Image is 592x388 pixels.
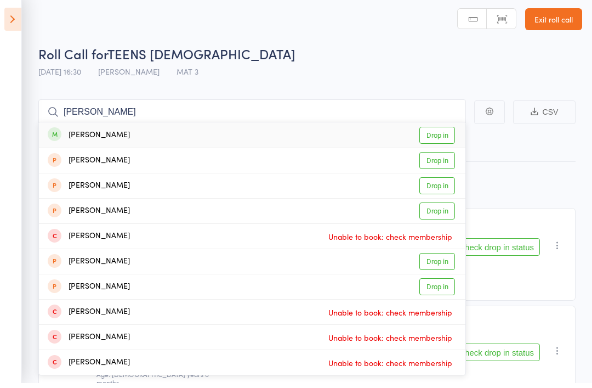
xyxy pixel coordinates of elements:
span: [DATE] 16:30 [38,71,81,82]
a: Drop in [419,258,455,275]
a: Drop in [419,283,455,300]
div: [PERSON_NAME] [48,311,130,323]
span: [PERSON_NAME] [98,71,160,82]
button: Check drop in status [453,243,540,261]
a: Exit roll call [525,13,582,35]
button: Check drop in status [453,348,540,366]
span: Roll Call for [38,49,107,68]
a: Drop in [419,157,455,174]
span: TEENS [DEMOGRAPHIC_DATA] [107,49,295,68]
a: Drop in [419,182,455,199]
button: CSV [513,105,576,129]
div: [PERSON_NAME] [48,159,130,172]
div: [PERSON_NAME] [48,184,130,197]
a: Drop in [419,132,455,149]
div: [PERSON_NAME] [48,361,130,374]
span: Unable to book: check membership [326,309,455,325]
a: Drop in [419,207,455,224]
div: [PERSON_NAME] [48,134,130,147]
div: [PERSON_NAME] [48,210,130,222]
input: Search by name [38,104,466,130]
span: Unable to book: check membership [326,233,455,250]
div: [PERSON_NAME] [48,235,130,248]
span: Unable to book: check membership [326,359,455,376]
div: [PERSON_NAME] [48,336,130,348]
div: [PERSON_NAME] [48,260,130,273]
span: Unable to book: check membership [326,334,455,351]
span: MAT 3 [177,71,198,82]
div: [PERSON_NAME] [48,285,130,298]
